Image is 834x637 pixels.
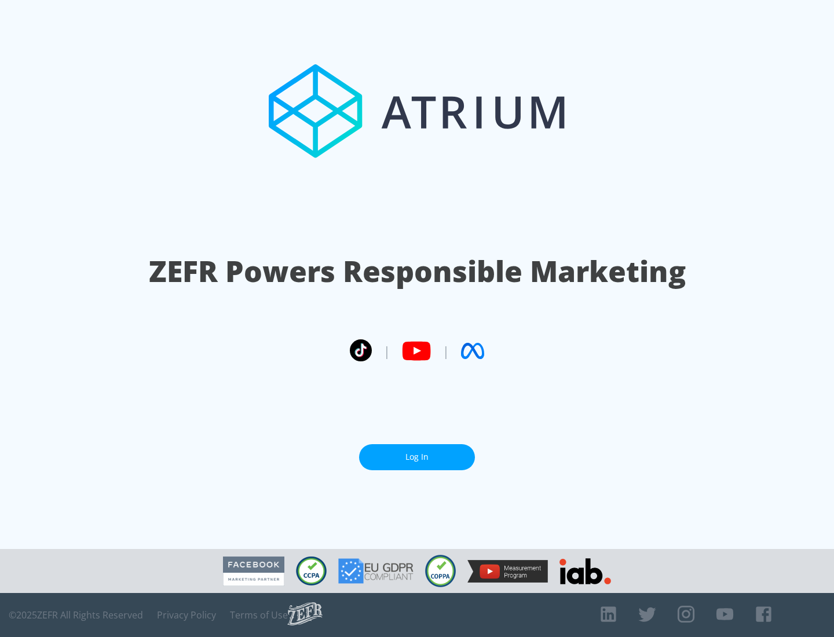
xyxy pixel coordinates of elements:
h1: ZEFR Powers Responsible Marketing [149,251,686,291]
a: Terms of Use [230,609,288,621]
img: GDPR Compliant [338,558,414,584]
a: Log In [359,444,475,470]
span: | [383,342,390,360]
img: Facebook Marketing Partner [223,557,284,586]
span: © 2025 ZEFR All Rights Reserved [9,609,143,621]
img: CCPA Compliant [296,557,327,585]
a: Privacy Policy [157,609,216,621]
img: YouTube Measurement Program [467,560,548,583]
img: COPPA Compliant [425,555,456,587]
span: | [442,342,449,360]
img: IAB [559,558,611,584]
